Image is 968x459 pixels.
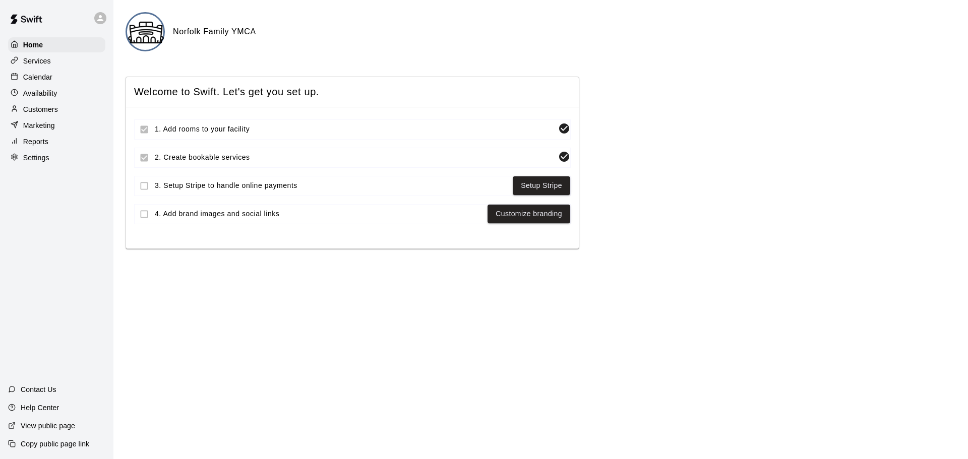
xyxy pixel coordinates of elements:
[8,134,105,149] a: Reports
[8,37,105,52] a: Home
[8,86,105,101] a: Availability
[23,137,48,147] p: Reports
[127,14,165,51] img: Norfolk Family YMCA logo
[21,384,56,395] p: Contact Us
[155,180,509,191] span: 3. Setup Stripe to handle online payments
[513,176,570,195] button: Setup Stripe
[8,102,105,117] a: Customers
[21,439,89,449] p: Copy public page link
[8,118,105,133] a: Marketing
[8,53,105,69] a: Services
[155,209,483,219] span: 4. Add brand images and social links
[8,150,105,165] a: Settings
[8,70,105,85] a: Calendar
[23,120,55,130] p: Marketing
[23,56,51,66] p: Services
[23,153,49,163] p: Settings
[488,205,570,223] button: Customize branding
[155,152,554,163] span: 2. Create bookable services
[23,88,57,98] p: Availability
[23,40,43,50] p: Home
[134,85,571,99] span: Welcome to Swift. Let's get you set up.
[21,421,75,431] p: View public page
[155,124,554,135] span: 1. Add rooms to your facility
[521,179,562,192] a: Setup Stripe
[173,25,256,38] h6: Norfolk Family YMCA
[21,403,59,413] p: Help Center
[496,208,562,220] a: Customize branding
[23,104,58,114] p: Customers
[23,72,52,82] p: Calendar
